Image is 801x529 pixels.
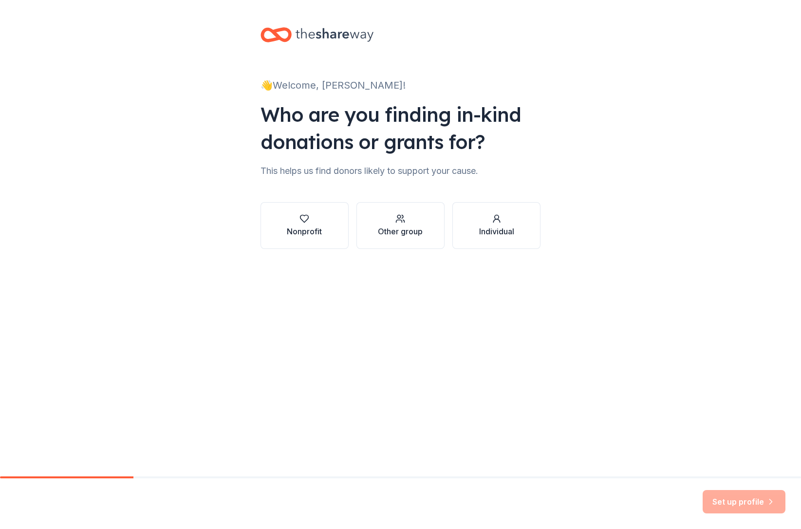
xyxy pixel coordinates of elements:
[452,202,540,249] button: Individual
[356,202,445,249] button: Other group
[479,226,514,237] div: Individual
[378,226,423,237] div: Other group
[261,101,541,155] div: Who are you finding in-kind donations or grants for?
[261,202,349,249] button: Nonprofit
[287,226,322,237] div: Nonprofit
[261,163,541,179] div: This helps us find donors likely to support your cause.
[261,77,541,93] div: 👋 Welcome, [PERSON_NAME]!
